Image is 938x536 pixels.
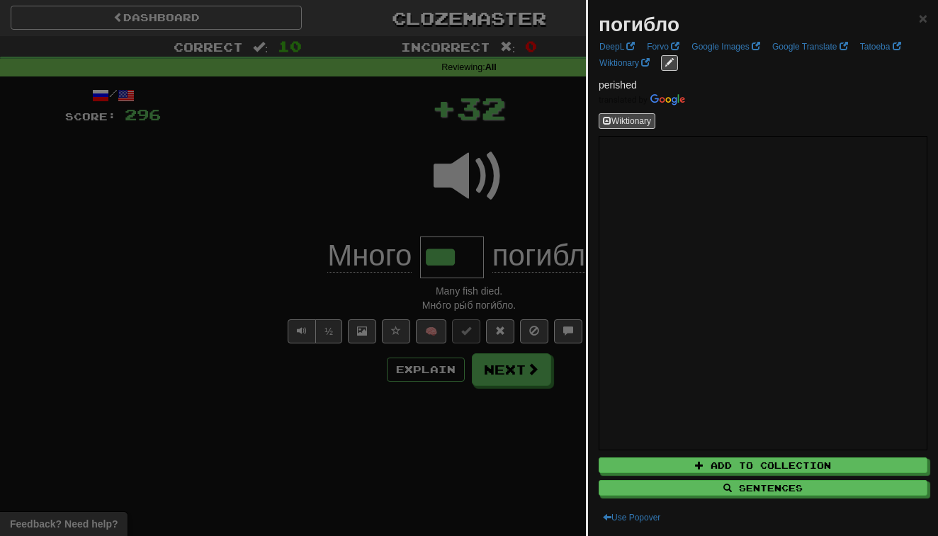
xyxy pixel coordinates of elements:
[599,457,927,473] button: Add to Collection
[768,39,852,55] a: Google Translate
[643,39,684,55] a: Forvo
[599,480,927,496] button: Sentences
[595,55,654,71] a: Wiktionary
[599,79,637,91] span: perished
[919,10,927,26] span: ×
[599,94,685,106] img: Color short
[595,39,639,55] a: DeepL
[599,113,655,129] button: Wiktionary
[599,510,665,525] button: Use Popover
[687,39,764,55] a: Google Images
[919,11,927,25] button: Close
[599,13,679,35] strong: погибло
[661,55,678,71] button: edit links
[856,39,905,55] a: Tatoeba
